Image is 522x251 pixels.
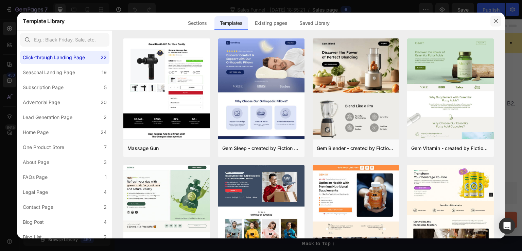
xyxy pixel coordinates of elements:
[228,19,278,29] p: 700+ 5-Star Reviews
[149,57,173,62] span: or
[101,53,107,62] div: 22
[102,68,107,77] div: 19
[23,128,49,136] div: Home Page
[101,128,107,136] div: 24
[23,113,72,121] div: Lead Generation Page
[23,83,64,91] div: Subscription Page
[23,158,49,166] div: About Page
[411,144,489,152] div: Gem Vitamin - created by Fiction Studio
[23,218,44,226] div: Blog Post
[182,16,212,30] div: Sections
[23,53,85,62] div: Click-through Landing Page
[23,188,48,196] div: Legal Page
[101,98,107,106] div: 20
[23,98,60,106] div: Advertorial Page
[499,218,515,234] div: Open Intercom Messenger
[104,203,107,211] div: 2
[155,57,173,62] span: sync data
[220,59,403,77] h1: Exo Anti-aging system
[249,16,293,30] div: Existing pages
[232,107,362,115] p: Perfect for sensitive tummies
[331,19,376,29] p: 30 Day Guarantee
[105,173,107,181] div: 1
[23,56,173,63] p: Catch your customer's attention with attracted media.
[214,16,248,30] div: Templates
[127,144,159,152] div: Massage Gun
[20,33,109,47] input: E.g.: Black Friday, Sale, etc.
[232,146,362,154] p: Supports strong muscles, increases bone strength
[221,81,402,97] p: Happy Dog Bites - Contains Vitamin C, [MEDICAL_DATA], Vitamin B2, Vitamin B1, [MEDICAL_DATA] and ...
[317,144,395,152] div: Gem Blender - created by Fiction Studio
[23,233,42,241] div: Blog List
[104,218,107,226] div: 4
[232,133,362,141] p: Bursting with protein, vitamins, and minerals
[23,173,48,181] div: FAQs Page
[128,57,149,62] span: Add image
[104,158,107,166] div: 3
[294,16,335,30] div: Saved Library
[223,166,283,182] button: Kaching Bundles
[228,170,236,178] img: KachingBundles.png
[23,68,75,77] div: Seasonal Landing Page
[110,19,175,29] p: 22,500+ Happy Customers
[220,193,403,209] button: Add to cart
[188,221,220,228] div: Back to Top ↑
[23,203,53,211] div: Contact Page
[232,120,362,128] p: Supercharge immunity System
[250,51,307,58] p: 22,500+ Happy Customers
[104,83,107,91] div: 5
[104,143,107,151] div: 7
[296,197,327,205] div: Add to cart
[104,113,107,121] div: 2
[242,170,277,177] div: Kaching Bundles
[104,233,107,241] div: 2
[104,188,107,196] div: 4
[222,144,300,152] div: Gem Sleep - created by Fiction Studio
[12,19,57,29] p: 30 Day Guarantee
[23,12,65,30] h2: Template Library
[23,143,64,151] div: One Product Store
